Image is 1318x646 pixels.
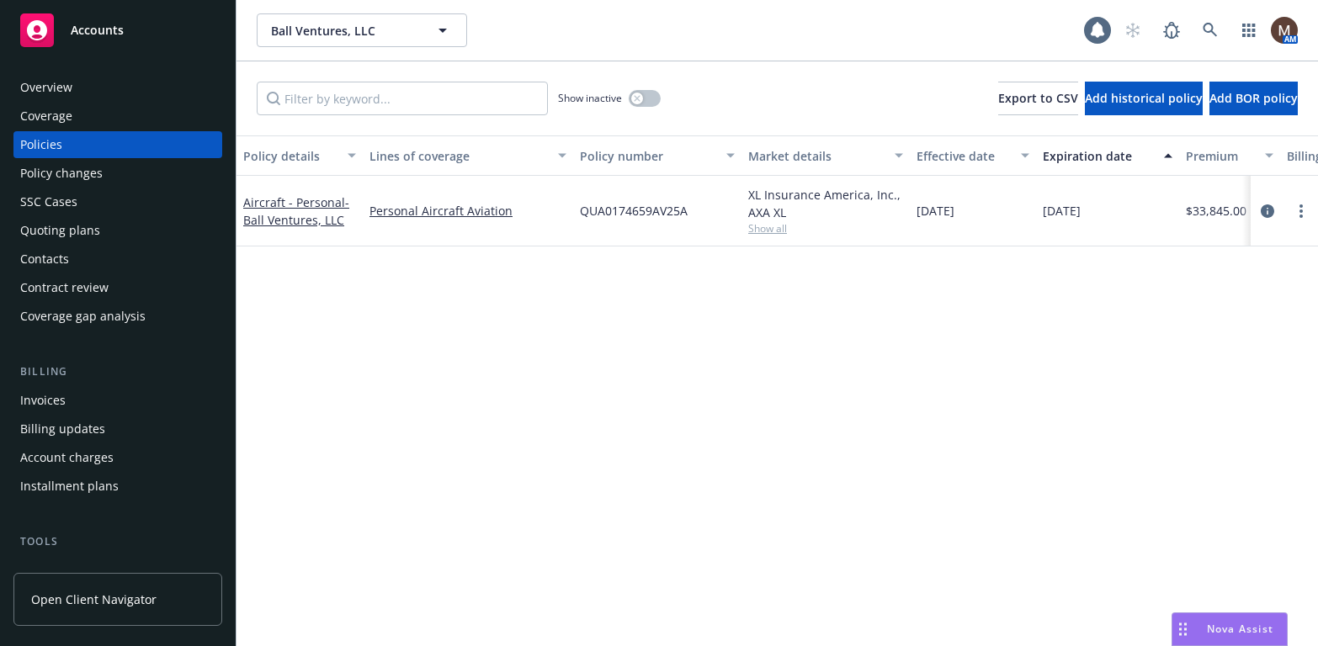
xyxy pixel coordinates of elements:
[998,90,1078,106] span: Export to CSV
[998,82,1078,115] button: Export to CSV
[257,13,467,47] button: Ball Ventures, LLC
[13,131,222,158] a: Policies
[1043,147,1154,165] div: Expiration date
[13,444,222,471] a: Account charges
[1209,90,1298,106] span: Add BOR policy
[1232,13,1266,47] a: Switch app
[243,194,349,228] span: - Ball Ventures, LLC
[910,135,1036,176] button: Effective date
[748,221,903,236] span: Show all
[20,160,103,187] div: Policy changes
[1257,201,1278,221] a: circleInformation
[20,416,105,442] div: Billing updates
[917,202,954,220] span: [DATE]
[748,147,885,165] div: Market details
[20,188,77,215] div: SSC Cases
[13,557,222,584] a: Manage files
[1085,90,1203,106] span: Add historical policy
[13,188,222,215] a: SSC Cases
[20,557,92,584] div: Manage files
[20,444,114,471] div: Account charges
[1116,13,1150,47] a: Start snowing
[1172,613,1193,645] div: Drag to move
[20,131,62,158] div: Policies
[1036,135,1179,176] button: Expiration date
[243,147,337,165] div: Policy details
[1291,201,1311,221] a: more
[13,533,222,550] div: Tools
[20,246,69,273] div: Contacts
[20,473,119,500] div: Installment plans
[20,387,66,414] div: Invoices
[558,91,622,105] span: Show inactive
[917,147,1011,165] div: Effective date
[13,473,222,500] a: Installment plans
[257,82,548,115] input: Filter by keyword...
[1186,147,1255,165] div: Premium
[13,246,222,273] a: Contacts
[20,274,109,301] div: Contract review
[13,416,222,442] a: Billing updates
[1186,202,1246,220] span: $33,845.00
[13,387,222,414] a: Invoices
[573,135,741,176] button: Policy number
[580,202,688,220] span: QUA0174659AV25A
[1193,13,1227,47] a: Search
[13,103,222,130] a: Coverage
[13,7,222,54] a: Accounts
[20,217,100,244] div: Quoting plans
[243,194,349,228] a: Aircraft - Personal
[13,160,222,187] a: Policy changes
[13,274,222,301] a: Contract review
[20,303,146,330] div: Coverage gap analysis
[1085,82,1203,115] button: Add historical policy
[1271,17,1298,44] img: photo
[1155,13,1188,47] a: Report a Bug
[741,135,910,176] button: Market details
[71,24,124,37] span: Accounts
[271,22,417,40] span: Ball Ventures, LLC
[20,74,72,101] div: Overview
[1209,82,1298,115] button: Add BOR policy
[1172,612,1288,646] button: Nova Assist
[13,74,222,101] a: Overview
[13,217,222,244] a: Quoting plans
[369,147,548,165] div: Lines of coverage
[236,135,363,176] button: Policy details
[1179,135,1280,176] button: Premium
[363,135,573,176] button: Lines of coverage
[1043,202,1081,220] span: [DATE]
[369,202,566,220] a: Personal Aircraft Aviation
[13,303,222,330] a: Coverage gap analysis
[748,186,903,221] div: XL Insurance America, Inc., AXA XL
[20,103,72,130] div: Coverage
[31,590,157,608] span: Open Client Navigator
[1207,622,1273,636] span: Nova Assist
[13,363,222,380] div: Billing
[580,147,716,165] div: Policy number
